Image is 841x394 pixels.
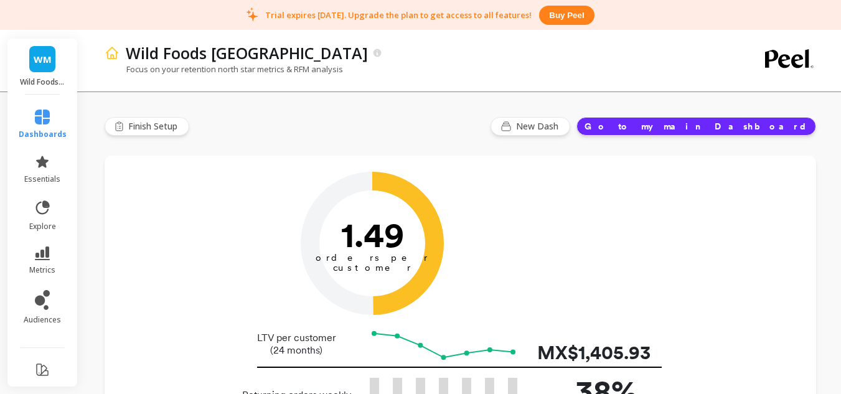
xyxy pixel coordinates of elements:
[341,214,403,255] text: 1.49
[539,6,594,25] button: Buy peel
[576,117,816,136] button: Go to my main Dashboard
[20,77,65,87] p: Wild Foods Mexico
[24,315,61,325] span: audiences
[491,117,570,136] button: New Dash
[265,9,532,21] p: Trial expires [DATE]. Upgrade the plan to get access to all features!
[105,117,189,136] button: Finish Setup
[24,174,60,184] span: essentials
[516,120,562,133] span: New Dash
[34,52,52,67] span: WM
[29,222,56,232] span: explore
[29,265,55,275] span: metrics
[332,262,411,273] tspan: customer
[126,42,368,63] p: Wild Foods Mexico
[19,129,67,139] span: dashboards
[105,63,343,75] p: Focus on your retention north star metrics & RFM analysis
[128,120,181,133] span: Finish Setup
[238,332,355,357] p: LTV per customer (24 months)
[316,252,429,263] tspan: orders per
[537,339,637,367] p: MX$1,405.93
[105,45,120,60] img: header icon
